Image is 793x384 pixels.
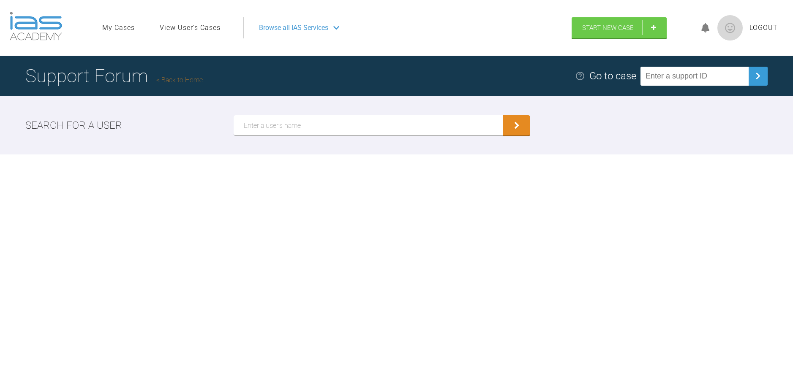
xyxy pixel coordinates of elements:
[589,68,636,84] div: Go to case
[640,67,749,86] input: Enter a support ID
[717,15,743,41] img: profile.png
[234,115,504,135] input: Enter a user's name
[10,12,62,41] img: logo-light.3e3ef733.png
[156,76,203,84] a: Back to Home
[102,22,135,33] a: My Cases
[572,17,667,38] a: Start New Case
[25,61,203,91] h1: Support Forum
[749,22,778,33] a: Logout
[160,22,221,33] a: View User's Cases
[575,71,585,81] img: help.e70b9f3d.svg
[751,69,765,83] img: chevronRight.28bd32b0.svg
[25,117,122,133] h2: Search for a user
[259,22,328,33] span: Browse all IAS Services
[582,24,634,32] span: Start New Case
